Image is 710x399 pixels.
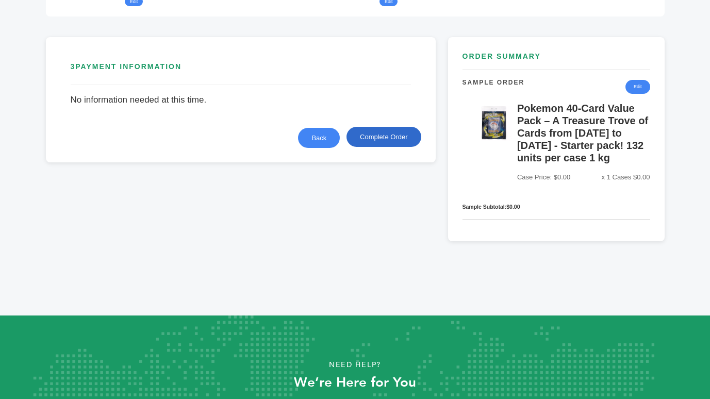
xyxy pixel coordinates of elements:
strong: We’re Here for You [294,373,416,392]
div: Sample Subtotal: [463,203,650,211]
h3: ORDER SUMMARY [463,52,650,70]
a: Edit [625,80,650,93]
button: Back [298,128,340,148]
span: No information needed at this time. [71,93,236,107]
h5: Pokemon 40-Card Value Pack – A Treasure Trove of Cards from [DATE] to [DATE] - Starter pack! 132 ... [517,102,650,168]
button: Complete Order [346,127,421,147]
p: Need Help? [36,357,674,373]
h3: PAYMENT INFORMATION [71,62,411,80]
span: Case Price: $0.00 [517,171,570,184]
span: x 1 Cases $0.00 [602,171,650,184]
h4: Sample Order [463,78,525,95]
span: 3 [71,62,76,71]
strong: $0.00 [506,204,520,210]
